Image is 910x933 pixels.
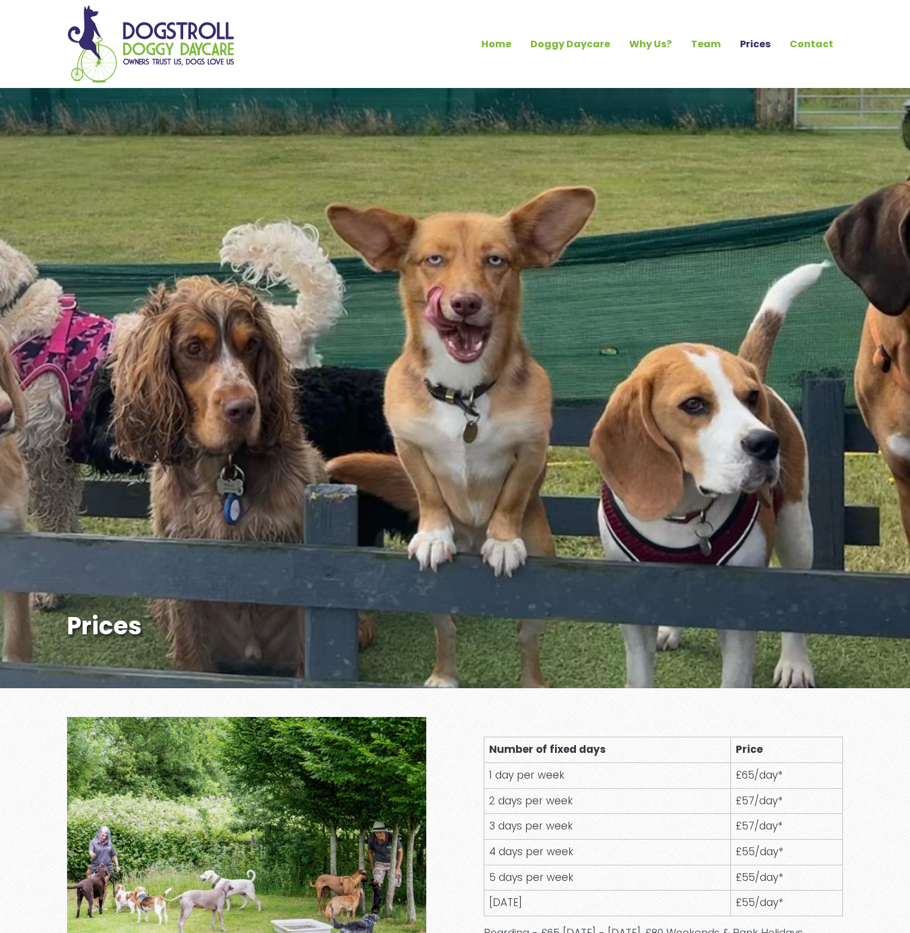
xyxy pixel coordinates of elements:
[484,891,731,916] td: [DATE]
[521,34,620,54] a: Doggy Daycare
[484,788,731,814] td: 2 days per week
[484,865,731,891] td: 5 days per week
[472,34,521,54] a: Home
[620,34,681,54] a: Why Us?
[484,814,731,840] td: 3 days per week
[484,762,731,788] td: 1 day per week
[681,34,730,54] a: Team
[730,34,780,54] a: Prices
[731,814,843,840] td: £57/day*
[731,737,843,763] th: Price
[67,612,514,640] h1: Prices
[731,865,843,891] td: £55/day*
[731,762,843,788] td: £65/day*
[484,839,731,865] td: 4 days per week
[731,788,843,814] td: £57/day*
[780,34,843,54] a: Contact
[731,839,843,865] td: £55/day*
[731,891,843,916] td: £55/day*
[484,737,731,763] th: Number of fixed days
[67,5,235,83] img: Home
